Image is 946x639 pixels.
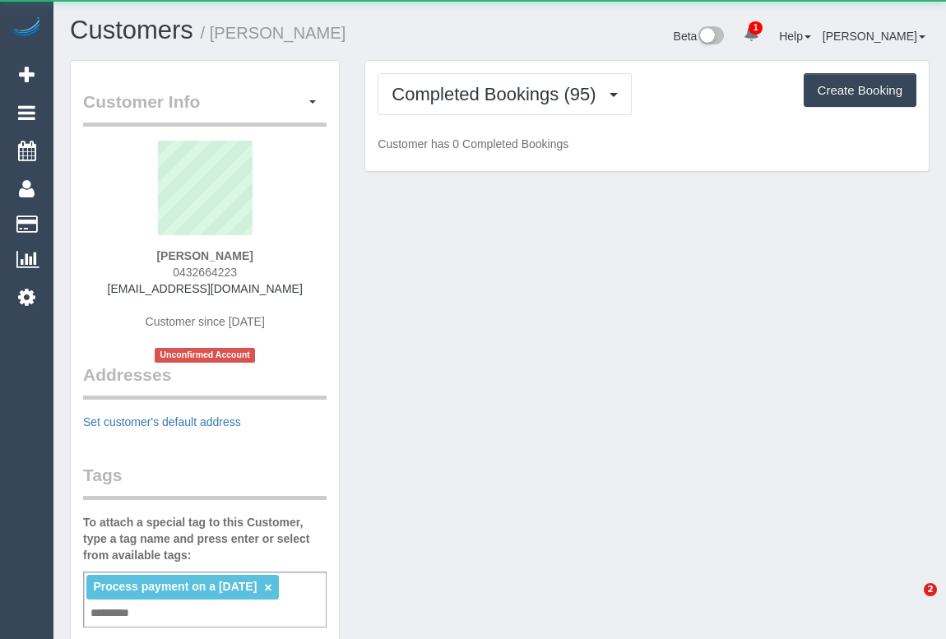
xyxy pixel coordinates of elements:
a: Help [779,30,811,43]
span: Unconfirmed Account [155,348,255,362]
legend: Tags [83,463,327,500]
button: Completed Bookings (95) [378,73,631,115]
a: × [264,581,271,595]
a: [EMAIL_ADDRESS][DOMAIN_NAME] [108,282,303,295]
iframe: Intercom live chat [890,583,930,623]
small: / [PERSON_NAME] [201,24,346,42]
a: [PERSON_NAME] [823,30,925,43]
span: Customer since [DATE] [146,315,265,328]
a: 1 [735,16,767,53]
span: 2 [924,583,937,596]
span: Completed Bookings (95) [392,84,604,104]
button: Create Booking [804,73,916,108]
strong: [PERSON_NAME] [156,249,253,262]
a: Set customer's default address [83,415,241,428]
span: Process payment on a [DATE] [93,580,257,593]
legend: Customer Info [83,90,327,127]
a: Beta [674,30,725,43]
span: 0432664223 [173,266,237,279]
p: Customer has 0 Completed Bookings [378,136,916,152]
span: 1 [749,21,763,35]
label: To attach a special tag to this Customer, type a tag name and press enter or select from availabl... [83,514,327,563]
img: New interface [697,26,724,48]
img: Automaid Logo [10,16,43,39]
a: Customers [70,16,193,44]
